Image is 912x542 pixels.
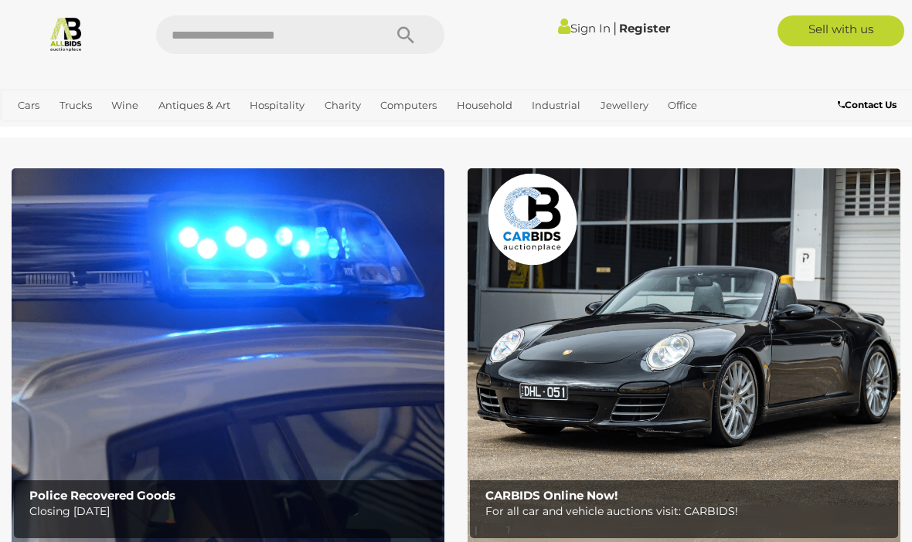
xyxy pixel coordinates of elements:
[48,15,84,52] img: Allbids.com.au
[558,21,611,36] a: Sign In
[778,15,904,46] a: Sell with us
[29,488,175,503] b: Police Recovered Goods
[662,93,703,118] a: Office
[485,488,618,503] b: CARBIDS Online Now!
[53,93,98,118] a: Trucks
[451,93,519,118] a: Household
[318,93,367,118] a: Charity
[29,502,435,521] p: Closing [DATE]
[594,93,655,118] a: Jewellery
[485,502,891,521] p: For all car and vehicle auctions visit: CARBIDS!
[12,93,46,118] a: Cars
[838,99,897,110] b: Contact Us
[152,93,237,118] a: Antiques & Art
[243,93,311,118] a: Hospitality
[105,93,145,118] a: Wine
[367,15,444,54] button: Search
[526,93,587,118] a: Industrial
[613,19,617,36] span: |
[63,118,185,144] a: [GEOGRAPHIC_DATA]
[619,21,670,36] a: Register
[12,118,56,144] a: Sports
[838,97,900,113] a: Contact Us
[374,93,443,118] a: Computers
